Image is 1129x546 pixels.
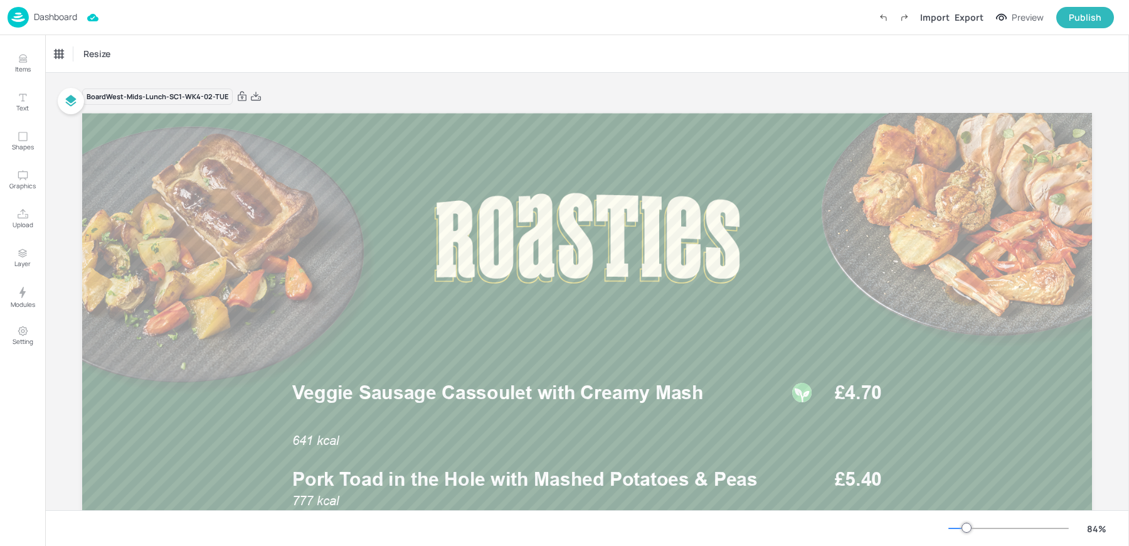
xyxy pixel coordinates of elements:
[989,8,1051,27] button: Preview
[894,7,915,28] label: Redo (Ctrl + Y)
[1081,522,1111,535] div: 84 %
[292,468,758,490] span: Pork Toad in the Hole with Mashed Potatoes & Peas
[292,381,704,404] span: Veggie Sausage Cassoulet with Creamy Mash
[1012,11,1044,24] div: Preview
[8,7,29,28] img: logo-86c26b7e.jpg
[872,7,894,28] label: Undo (Ctrl + Z)
[835,466,882,493] span: £5.40
[835,380,882,406] span: £4.70
[1056,7,1114,28] button: Publish
[34,13,77,21] p: Dashboard
[292,493,339,508] span: 777 kcal
[955,11,983,24] div: Export
[82,88,233,105] div: Board West-Mids-Lunch-SC1-WK4-02-TUE
[1069,11,1101,24] div: Publish
[81,47,113,60] span: Resize
[920,11,950,24] div: Import
[292,434,339,448] span: 641 kcal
